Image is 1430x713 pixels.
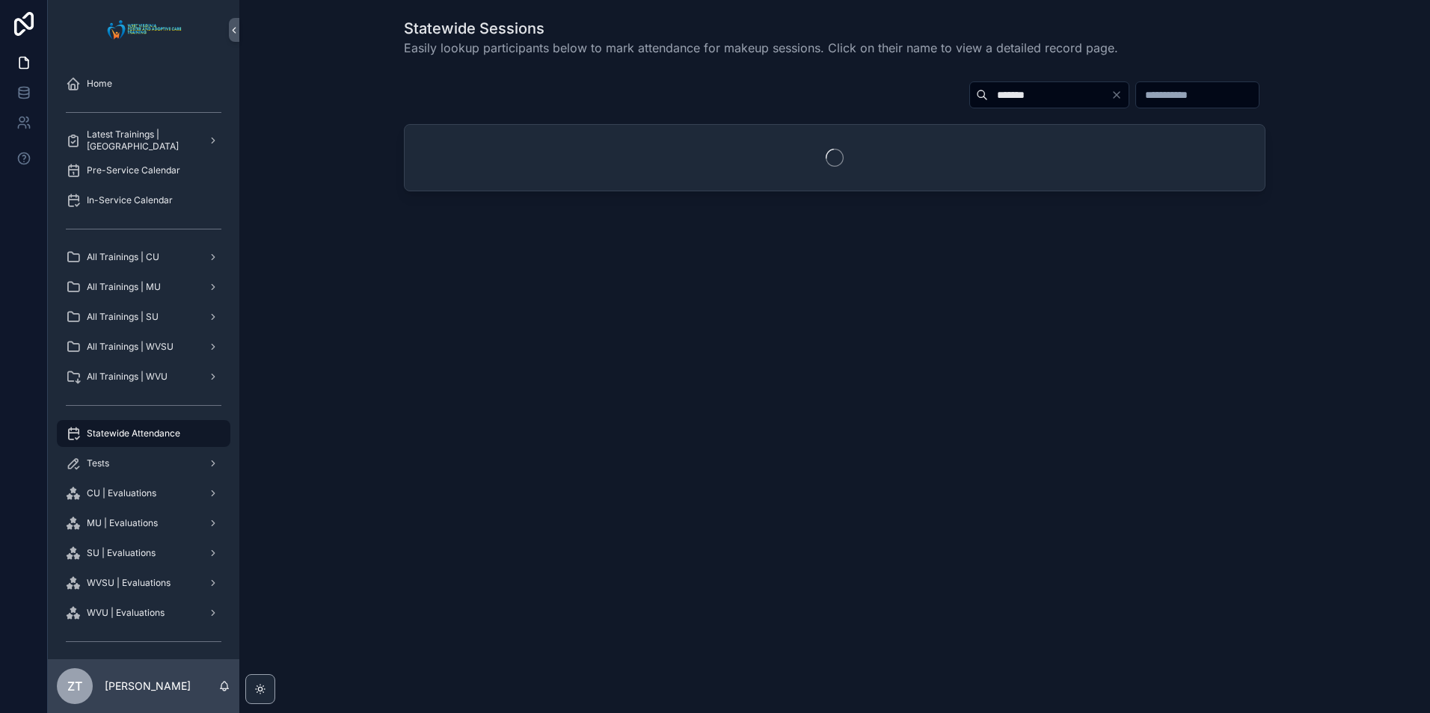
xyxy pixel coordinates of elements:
[57,480,230,507] a: CU | Evaluations
[57,333,230,360] a: All Trainings | WVSU
[87,371,168,383] span: All Trainings | WVU
[57,274,230,300] a: All Trainings | MU
[87,194,173,206] span: In-Service Calendar
[87,78,112,90] span: Home
[57,450,230,477] a: Tests
[404,39,1118,57] span: Easily lookup participants below to mark attendance for makeup sessions. Click on their name to v...
[87,428,180,439] span: Statewide Attendance
[87,547,156,559] span: SU | Evaluations
[87,129,196,152] span: Latest Trainings | [GEOGRAPHIC_DATA]
[103,18,185,42] img: App logo
[87,281,161,293] span: All Trainings | MU
[67,677,82,695] span: ZT
[87,487,156,499] span: CU | Evaluations
[404,18,1118,39] h1: Statewide Sessions
[57,70,230,97] a: Home
[57,570,230,596] a: WVSU | Evaluations
[105,679,191,694] p: [PERSON_NAME]
[57,510,230,537] a: MU | Evaluations
[87,457,109,469] span: Tests
[57,244,230,271] a: All Trainings | CU
[1111,89,1129,101] button: Clear
[57,303,230,330] a: All Trainings | SU
[57,127,230,154] a: Latest Trainings | [GEOGRAPHIC_DATA]
[87,517,158,529] span: MU | Evaluations
[57,540,230,567] a: SU | Evaluations
[87,164,180,176] span: Pre-Service Calendar
[87,341,174,353] span: All Trainings | WVSU
[57,363,230,390] a: All Trainings | WVU
[87,251,159,263] span: All Trainings | CU
[57,420,230,447] a: Statewide Attendance
[87,607,165,619] span: WVU | Evaluations
[57,157,230,184] a: Pre-Service Calendar
[57,599,230,626] a: WVU | Evaluations
[87,311,159,323] span: All Trainings | SU
[48,60,239,659] div: scrollable content
[57,187,230,214] a: In-Service Calendar
[87,577,171,589] span: WVSU | Evaluations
